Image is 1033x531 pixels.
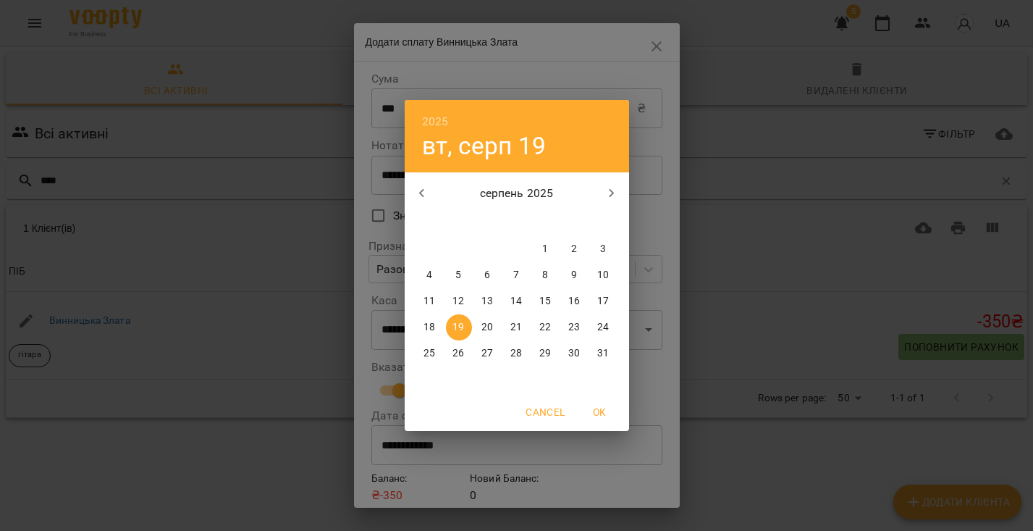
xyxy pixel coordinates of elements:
p: 12 [452,294,464,309]
button: 25 [417,340,443,367]
button: 7 [504,262,530,288]
p: серпень 2025 [439,185,594,202]
p: 20 [481,320,493,335]
button: OK [577,399,623,425]
p: 19 [452,320,464,335]
button: 30 [562,340,588,367]
p: 13 [481,294,493,309]
button: 13 [475,288,501,314]
button: 21 [504,314,530,340]
p: 6 [484,268,490,283]
p: 30 [568,346,580,361]
p: 8 [542,268,548,283]
button: 1 [533,236,559,262]
button: вт, серп 19 [422,131,547,161]
button: Cancel [520,399,570,425]
p: 9 [571,268,577,283]
button: 17 [591,288,617,314]
span: Cancel [526,404,565,421]
button: 22 [533,314,559,340]
p: 14 [510,294,522,309]
button: 24 [591,314,617,340]
p: 28 [510,346,522,361]
p: 24 [597,320,609,335]
button: 8 [533,262,559,288]
span: пн [417,214,443,229]
p: 3 [600,242,606,256]
button: 16 [562,288,588,314]
button: 18 [417,314,443,340]
button: 2025 [422,112,449,132]
button: 19 [446,314,472,340]
button: 6 [475,262,501,288]
p: 26 [452,346,464,361]
p: 27 [481,346,493,361]
p: 5 [455,268,461,283]
button: 29 [533,340,559,367]
p: 25 [423,346,435,361]
span: вт [446,214,472,229]
p: 7 [513,268,519,283]
button: 14 [504,288,530,314]
button: 10 [591,262,617,288]
p: 21 [510,320,522,335]
p: 2 [571,242,577,256]
button: 31 [591,340,617,367]
p: 15 [539,294,551,309]
span: OK [583,404,617,421]
p: 4 [426,268,432,283]
span: пт [533,214,559,229]
span: сб [562,214,588,229]
span: чт [504,214,530,229]
button: 15 [533,288,559,314]
button: 23 [562,314,588,340]
p: 16 [568,294,580,309]
button: 4 [417,262,443,288]
p: 10 [597,268,609,283]
p: 22 [539,320,551,335]
span: нд [591,214,617,229]
button: 9 [562,262,588,288]
button: 20 [475,314,501,340]
p: 29 [539,346,551,361]
button: 2 [562,236,588,262]
span: ср [475,214,501,229]
p: 17 [597,294,609,309]
p: 23 [568,320,580,335]
button: 3 [591,236,617,262]
button: 5 [446,262,472,288]
p: 1 [542,242,548,256]
button: 26 [446,340,472,367]
p: 11 [423,294,435,309]
button: 12 [446,288,472,314]
button: 11 [417,288,443,314]
p: 31 [597,346,609,361]
button: 27 [475,340,501,367]
button: 28 [504,340,530,367]
p: 18 [423,320,435,335]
